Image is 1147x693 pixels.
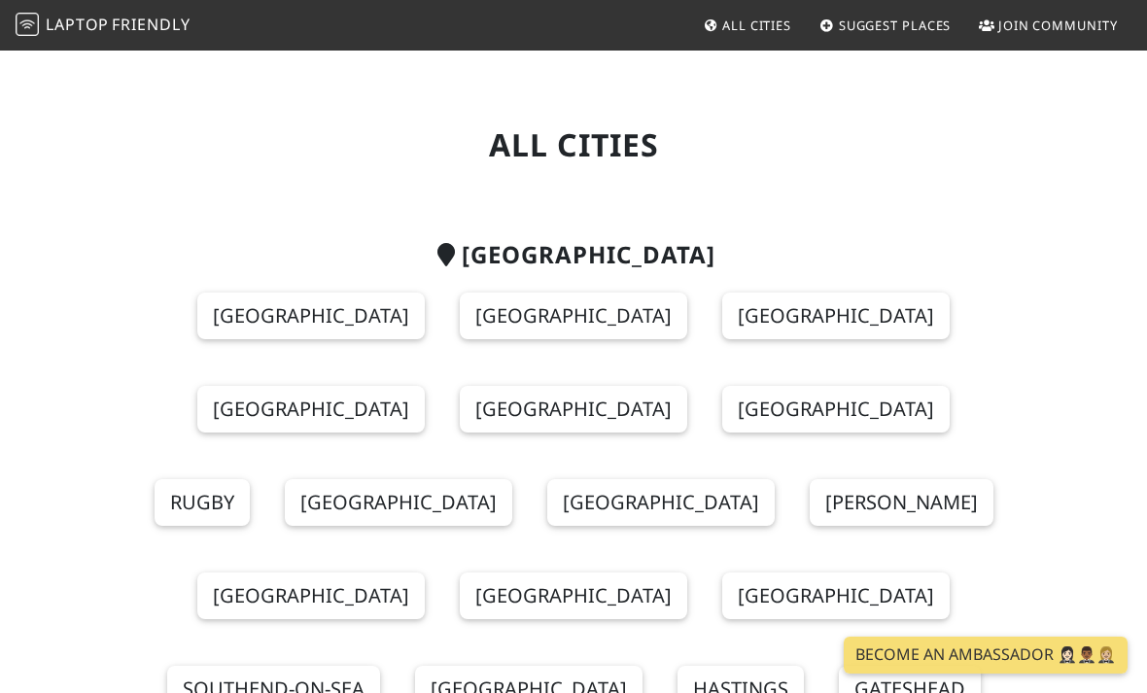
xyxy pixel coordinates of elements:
a: [GEOGRAPHIC_DATA] [197,293,425,339]
img: LaptopFriendly [16,13,39,36]
span: Friendly [112,14,190,35]
span: Suggest Places [839,17,952,34]
span: All Cities [722,17,791,34]
a: [GEOGRAPHIC_DATA] [285,479,512,526]
a: [GEOGRAPHIC_DATA] [197,572,425,619]
a: [PERSON_NAME] [810,479,993,526]
a: All Cities [695,8,799,43]
span: Laptop [46,14,109,35]
a: [GEOGRAPHIC_DATA] [460,293,687,339]
a: [GEOGRAPHIC_DATA] [460,386,687,433]
a: [GEOGRAPHIC_DATA] [547,479,775,526]
a: Join Community [971,8,1126,43]
a: Rugby [155,479,250,526]
a: [GEOGRAPHIC_DATA] [722,572,950,619]
h2: [GEOGRAPHIC_DATA] [119,241,1028,269]
a: Become an Ambassador 🤵🏻‍♀️🤵🏾‍♂️🤵🏼‍♀️ [844,637,1128,674]
h1: All Cities [119,126,1028,163]
a: [GEOGRAPHIC_DATA] [722,293,950,339]
a: [GEOGRAPHIC_DATA] [722,386,950,433]
a: [GEOGRAPHIC_DATA] [460,572,687,619]
a: LaptopFriendly LaptopFriendly [16,9,191,43]
a: [GEOGRAPHIC_DATA] [197,386,425,433]
a: Suggest Places [812,8,959,43]
span: Join Community [998,17,1118,34]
